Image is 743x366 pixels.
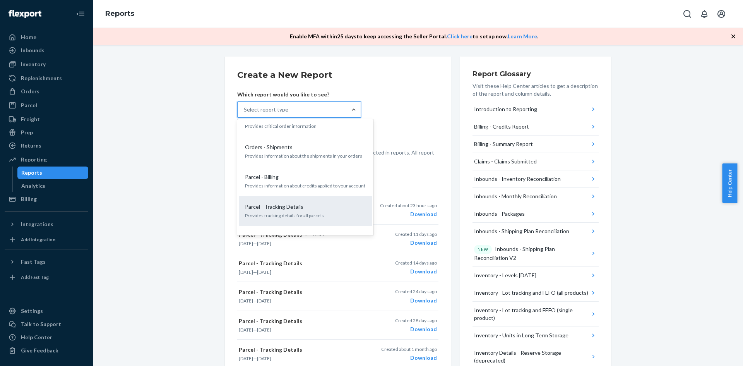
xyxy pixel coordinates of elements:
a: Returns [5,139,88,152]
button: Parcel - Tracking Details[DATE]—[DATE]Created 11 days agoDownload [237,225,438,253]
div: Inventory Details - Reserve Storage (deprecated) [474,349,589,364]
h2: Create a New Report [237,69,438,81]
button: Help Center [722,163,737,203]
time: [DATE] [239,356,253,361]
a: Billing [5,193,88,205]
button: Open account menu [714,6,729,22]
button: Inbounds - Inventory Reconciliation [473,170,599,188]
p: — [239,269,370,275]
div: Add Fast Tag [21,274,49,280]
time: [DATE] [257,269,271,275]
div: Inbounds - Monthly Reconciliation [474,192,557,200]
p: Which report would you like to see? [237,91,361,98]
a: Orders [5,85,88,98]
a: Learn More [508,33,537,40]
a: Click here [447,33,473,40]
button: Inventory - Lot tracking and FEFO (single product) [473,302,599,327]
div: Replenishments [21,74,62,82]
p: Created 14 days ago [395,259,437,266]
a: Replenishments [5,72,88,84]
p: Parcel - Tracking Details [239,288,370,296]
button: Fast Tags [5,256,88,268]
button: Billing - Summary Report [473,136,599,153]
div: Download [395,268,437,275]
div: Download [395,325,437,333]
p: Pricing - Fulfillment Fees for SKUs [245,233,327,241]
div: Fast Tags [21,258,46,266]
button: Close Navigation [73,6,88,22]
button: Inbounds - Shipping Plan Reconciliation [473,223,599,240]
button: Inventory - Units in Long Term Storage [473,327,599,344]
button: Billing - Credits Report [473,118,599,136]
button: Inventory - Levels [DATE] [473,267,599,284]
div: Prep [21,129,33,136]
a: Analytics [17,180,89,192]
p: Provides information about the shipments in your orders [245,153,366,159]
div: Analytics [21,182,45,190]
h3: Report Glossary [473,69,599,79]
div: Freight [21,115,40,123]
button: Integrations [5,218,88,230]
a: Inbounds [5,44,88,57]
p: Provides tracking details for all parcels [245,212,366,219]
div: Reports [21,169,42,177]
a: Help Center [5,331,88,344]
p: Created 24 days ago [395,288,437,295]
div: Billing [21,195,37,203]
a: Add Integration [5,234,88,246]
div: Inbounds - Shipping Plan Reconciliation V2 [474,245,590,262]
div: Inventory - Units in Long Term Storage [474,332,568,339]
button: Give Feedback [5,344,88,357]
div: Billing - Credits Report [474,123,529,131]
a: Home [5,31,88,43]
button: Open notifications [697,6,712,22]
time: [DATE] [257,356,271,361]
button: Parcel - Tracking Details[DATE]—[DATE]Created 24 days agoDownload [237,282,438,311]
p: Created 11 days ago [395,231,437,237]
div: Download [381,354,437,362]
div: Parcel [21,101,37,109]
p: Parcel - Tracking Details [239,346,370,354]
a: Reports [17,167,89,179]
button: Open Search Box [680,6,695,22]
p: Created about 1 month ago [381,346,437,352]
p: — [239,297,370,304]
div: Billing - Summary Report [474,140,533,148]
time: [DATE] [257,327,271,333]
time: [DATE] [239,298,253,304]
div: Orders [21,88,39,95]
div: Download [380,210,437,218]
a: Reports [105,9,134,18]
p: — [239,240,370,247]
div: Select report type [244,106,288,113]
p: — [239,326,370,333]
a: Settings [5,305,88,317]
div: Reporting [21,156,47,163]
button: Inbounds - Monthly Reconciliation [473,188,599,205]
a: Parcel [5,99,88,112]
p: Parcel - Billing [245,173,279,181]
p: Created 28 days ago [395,317,437,324]
div: Inbounds [21,46,45,54]
ol: breadcrumbs [99,3,140,25]
button: Inventory - Lot tracking and FEFO (all products) [473,284,599,302]
p: Created about 23 hours ago [380,202,437,209]
div: Settings [21,307,43,315]
time: [DATE] [257,298,271,304]
a: Freight [5,113,88,125]
div: Inbounds - Inventory Reconciliation [474,175,561,183]
div: Home [21,33,36,41]
button: Claims - Claims Submitted [473,153,599,170]
div: Inbounds - Packages [474,210,525,218]
p: Parcel - Tracking Details [239,259,370,267]
p: Parcel - Tracking Details [245,203,303,211]
div: Returns [21,142,41,149]
div: Add Integration [21,236,55,243]
div: Help Center [21,333,52,341]
a: Prep [5,126,88,139]
time: [DATE] [239,269,253,275]
p: Orders - Shipments [245,143,293,151]
a: Talk to Support [5,318,88,330]
div: Inventory - Lot tracking and FEFO (all products) [474,289,588,297]
p: Visit these Help Center articles to get a description of the report and column details. [473,82,599,98]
